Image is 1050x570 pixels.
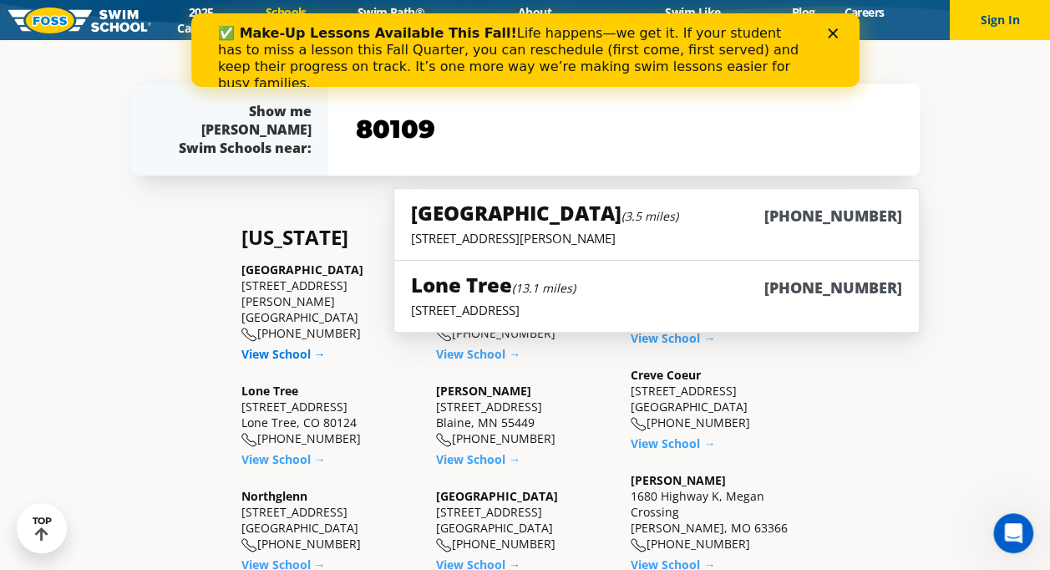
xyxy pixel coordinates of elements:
img: location-phone-o-icon.svg [631,538,647,552]
img: location-phone-o-icon.svg [241,328,257,342]
a: View School → [436,346,520,362]
div: Life happens—we get it. If your student has to miss a lesson this Fall Quarter, you can reschedul... [27,12,615,79]
h5: Lone Tree [411,271,576,298]
div: [STREET_ADDRESS] Lone Tree, CO 80124 [PHONE_NUMBER] [241,383,419,447]
a: View School → [241,346,326,362]
a: [PERSON_NAME] [631,472,726,488]
input: YOUR ZIP CODE [352,105,896,154]
h5: [GEOGRAPHIC_DATA] [411,199,678,226]
h6: [PHONE_NUMBER] [764,206,902,226]
div: Show me [PERSON_NAME] Swim Schools near: [165,102,312,157]
a: View School → [631,330,715,346]
iframe: Intercom live chat banner [191,13,860,87]
img: location-phone-o-icon.svg [631,417,647,431]
a: About [PERSON_NAME] [460,4,608,36]
a: Lone Tree(13.1 miles)[PHONE_NUMBER][STREET_ADDRESS] [393,260,919,333]
a: Creve Coeur [631,367,701,383]
h6: [PHONE_NUMBER] [764,277,902,298]
b: ✅ Make-Up Lessons Available This Fall! [27,12,326,28]
a: Northglenn [241,488,307,504]
div: Close [637,15,653,25]
img: FOSS Swim School Logo [8,8,151,33]
a: [PERSON_NAME] [436,383,531,399]
a: Swim Path® Program [321,4,460,36]
iframe: Intercom live chat [993,513,1033,553]
div: [STREET_ADDRESS] [GEOGRAPHIC_DATA] [PHONE_NUMBER] [241,488,419,552]
a: Lone Tree [241,383,298,399]
a: Careers [829,4,899,20]
a: View School → [436,451,520,467]
a: Swim Like [PERSON_NAME] [608,4,777,36]
small: (13.1 miles) [512,280,576,296]
img: location-phone-o-icon.svg [241,538,257,552]
a: Schools [251,4,321,20]
a: Blog [777,4,829,20]
div: [STREET_ADDRESS] Blaine, MN 55449 [PHONE_NUMBER] [436,383,614,447]
img: location-phone-o-icon.svg [436,433,452,447]
div: [STREET_ADDRESS] [GEOGRAPHIC_DATA] [PHONE_NUMBER] [631,367,809,431]
div: TOP [33,516,52,542]
img: location-phone-o-icon.svg [436,328,452,342]
div: [STREET_ADDRESS] [GEOGRAPHIC_DATA] [PHONE_NUMBER] [436,488,614,552]
a: 2025 Calendar [151,4,251,36]
div: 1680 Highway K, Megan Crossing [PERSON_NAME], MO 63366 [PHONE_NUMBER] [631,472,809,552]
small: (3.5 miles) [621,208,678,224]
a: View School → [241,451,326,467]
a: [GEOGRAPHIC_DATA](3.5 miles)[PHONE_NUMBER][STREET_ADDRESS][PERSON_NAME] [393,188,919,261]
img: location-phone-o-icon.svg [436,538,452,552]
a: View School → [631,435,715,451]
p: [STREET_ADDRESS][PERSON_NAME] [411,230,901,247]
img: location-phone-o-icon.svg [241,433,257,447]
a: [GEOGRAPHIC_DATA] [436,488,558,504]
p: [STREET_ADDRESS] [411,302,901,318]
